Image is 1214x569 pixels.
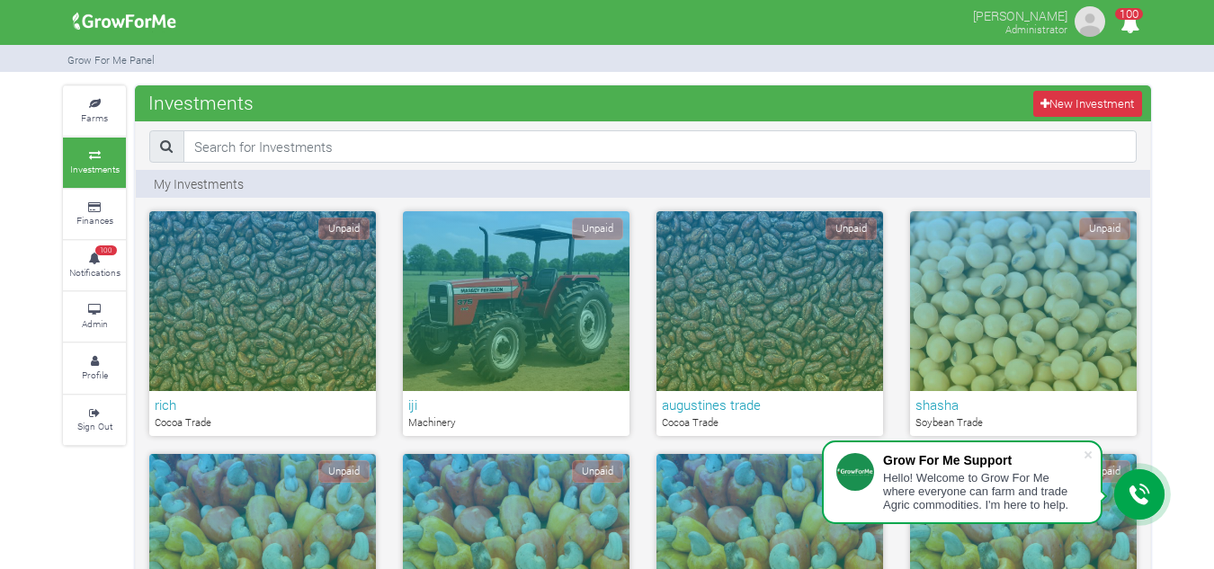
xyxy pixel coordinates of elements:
a: Admin [63,292,126,342]
small: Sign Out [77,420,112,432]
div: Grow For Me Support [883,453,1083,467]
img: growforme image [67,4,183,40]
i: Notifications [1112,4,1147,44]
input: Search for Investments [183,130,1137,163]
a: Farms [63,86,126,136]
h6: augustines trade [662,396,878,413]
a: Unpaid rich Cocoa Trade [149,211,376,436]
a: Profile [63,343,126,393]
a: Finances [63,190,126,239]
p: Soybean Trade [915,415,1131,431]
a: 100 [1112,17,1147,34]
small: Notifications [69,266,121,279]
a: Unpaid shasha Soybean Trade [910,211,1137,436]
small: Farms [81,111,108,124]
p: [PERSON_NAME] [973,4,1067,25]
h6: iji [408,396,624,413]
a: New Investment [1033,91,1142,117]
div: Hello! Welcome to Grow For Me where everyone can farm and trade Agric commodities. I'm here to help. [883,471,1083,511]
small: Admin [82,317,108,330]
a: Sign Out [63,396,126,445]
span: Unpaid [318,218,370,240]
span: Unpaid [826,218,877,240]
p: Cocoa Trade [155,415,370,431]
a: 100 Notifications [63,241,126,290]
a: Investments [63,138,126,187]
h6: rich [155,396,370,413]
p: Cocoa Trade [662,415,878,431]
span: 100 [1115,8,1143,20]
h6: shasha [915,396,1131,413]
span: 100 [95,245,117,256]
small: Grow For Me Panel [67,53,155,67]
p: My Investments [154,174,244,193]
a: Unpaid iji Machinery [403,211,629,436]
small: Administrator [1005,22,1067,36]
small: Finances [76,214,113,227]
img: growforme image [1072,4,1108,40]
span: Unpaid [318,460,370,483]
span: Unpaid [572,460,623,483]
span: Investments [144,84,258,120]
a: Unpaid augustines trade Cocoa Trade [656,211,883,436]
small: Investments [70,163,120,175]
span: Unpaid [572,218,623,240]
span: Unpaid [1079,218,1130,240]
small: Profile [82,369,108,381]
p: Machinery [408,415,624,431]
span: Unpaid [1079,460,1130,483]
